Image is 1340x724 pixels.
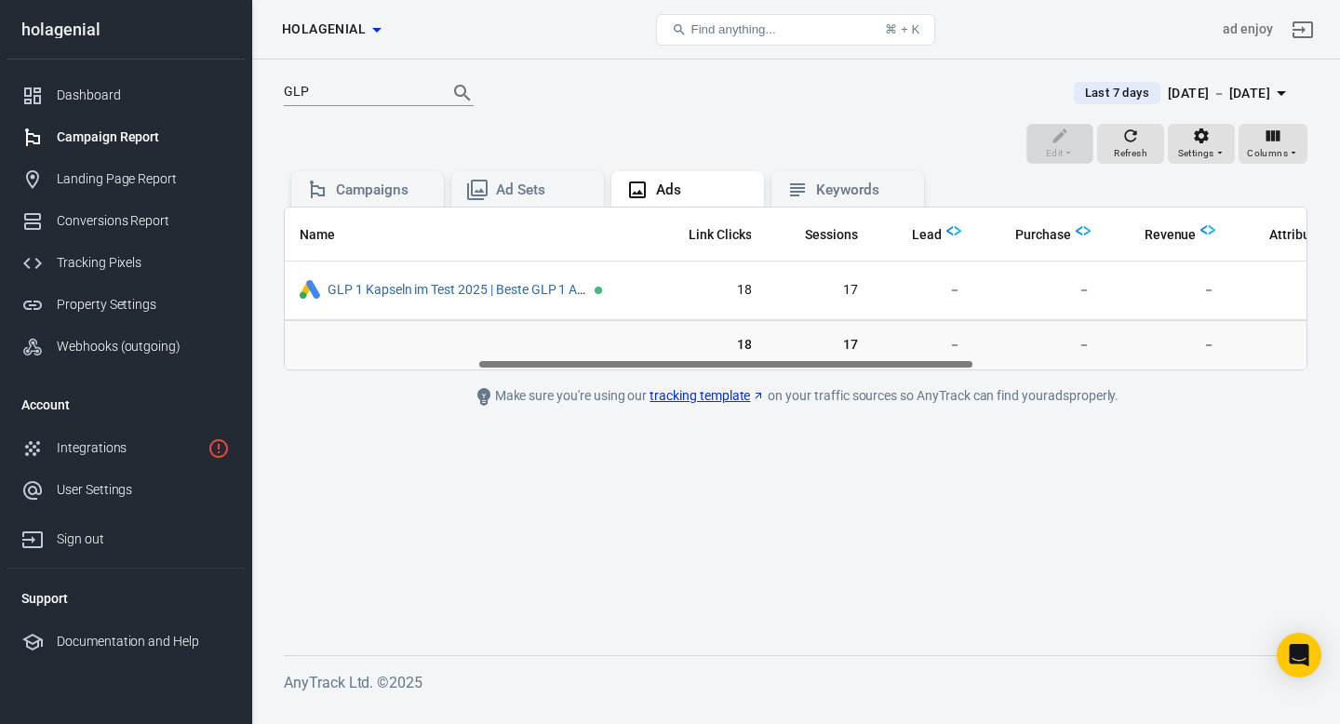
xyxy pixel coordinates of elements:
[57,632,230,651] div: Documentation and Help
[284,81,433,105] input: Search...
[1059,78,1307,109] button: Last 7 days[DATE] － [DATE]
[7,21,245,38] div: holagenial
[1239,124,1307,165] button: Columns
[284,671,1307,694] h6: AnyTrack Ltd. © 2025
[7,116,245,158] a: Campaign Report
[7,158,245,200] a: Landing Page Report
[57,337,230,356] div: Webhooks (outgoing)
[7,74,245,116] a: Dashboard
[377,385,1214,408] div: Make sure you're using our on your traffic sources so AnyTrack can find your ads properly.
[57,86,230,105] div: Dashboard
[656,14,935,46] button: Find anything...⌘ + K
[275,12,388,47] button: holagenial
[57,211,230,231] div: Conversions Report
[496,181,589,200] div: Ad Sets
[282,18,366,41] span: holagenial
[7,511,245,560] a: Sign out
[208,437,230,460] svg: 3 networks not verified yet
[7,200,245,242] a: Conversions Report
[1247,145,1288,162] span: Columns
[7,326,245,368] a: Webhooks (outgoing)
[7,427,245,469] a: Integrations
[7,242,245,284] a: Tracking Pixels
[57,438,200,458] div: Integrations
[1280,7,1325,52] a: Sign out
[1078,84,1157,102] span: Last 7 days
[1097,124,1164,165] button: Refresh
[1168,124,1235,165] button: Settings
[1178,145,1214,162] span: Settings
[440,71,485,115] button: Search
[57,530,230,549] div: Sign out
[7,469,245,511] a: User Settings
[1114,145,1147,162] span: Refresh
[57,295,230,315] div: Property Settings
[7,576,245,621] li: Support
[690,22,775,36] span: Find anything...
[885,22,919,36] div: ⌘ + K
[7,284,245,326] a: Property Settings
[57,127,230,147] div: Campaign Report
[7,382,245,427] li: Account
[1223,20,1273,39] div: Account id: 80ocPmht
[1168,82,1270,105] div: [DATE] － [DATE]
[57,480,230,500] div: User Settings
[650,386,765,406] a: tracking template
[656,181,749,200] div: Ads
[57,253,230,273] div: Tracking Pixels
[1277,633,1321,677] div: Open Intercom Messenger
[336,181,429,200] div: Campaigns
[816,181,909,200] div: Keywords
[57,169,230,189] div: Landing Page Report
